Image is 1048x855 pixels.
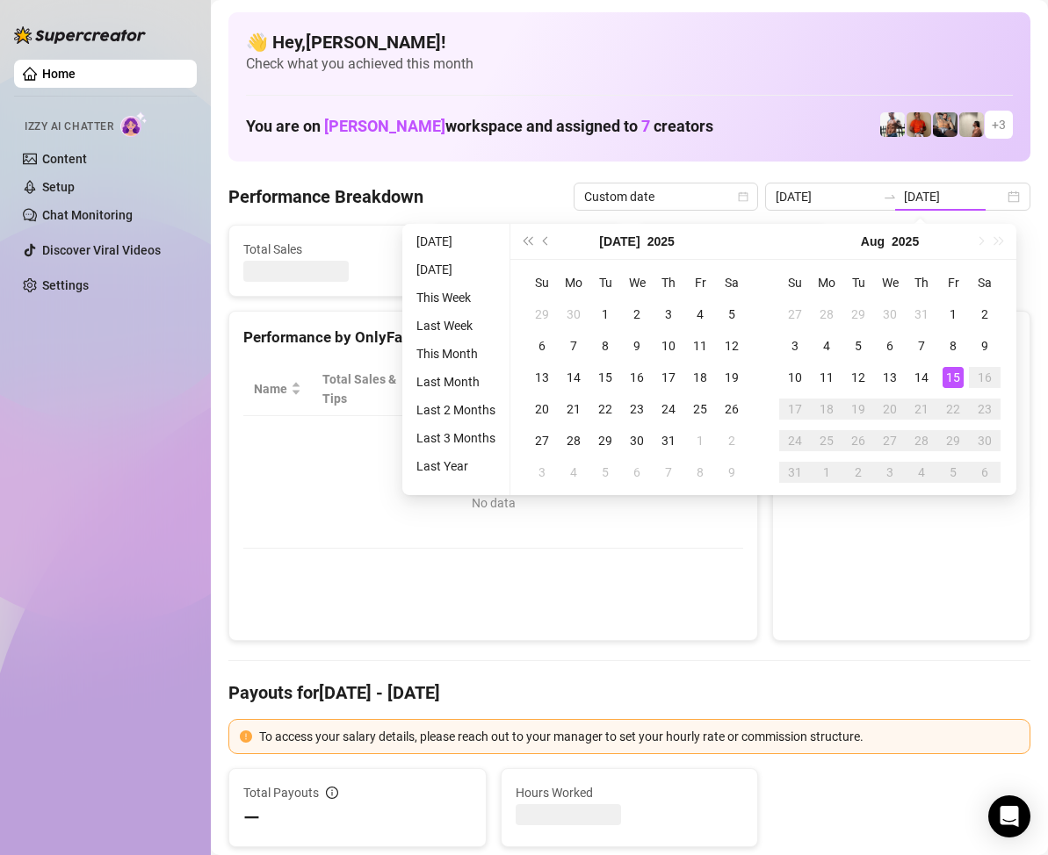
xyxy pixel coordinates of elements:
[42,180,75,194] a: Setup
[243,783,319,802] span: Total Payouts
[240,730,252,743] span: exclamation-circle
[228,184,423,209] h4: Performance Breakdown
[959,112,984,137] img: Ralphy
[246,54,1013,74] span: Check what you achieved this month
[883,190,897,204] span: to
[992,115,1006,134] span: + 3
[243,240,403,259] span: Total Sales
[537,363,626,416] th: Sales / Hour
[433,370,513,408] div: Est. Hours Worked
[738,191,748,202] span: calendar
[25,119,113,135] span: Izzy AI Chatter
[243,326,743,349] div: Performance by OnlyFans Creator
[259,727,1019,746] div: To access your salary details, please reach out to your manager to set your hourly rate or commis...
[904,187,1004,206] input: End date
[652,240,812,259] span: Messages Sent
[907,112,931,137] img: Justin
[638,370,719,408] span: Chat Conversion
[584,183,748,210] span: Custom date
[42,243,161,257] a: Discover Viral Videos
[261,493,726,513] div: No data
[547,370,602,408] span: Sales / Hour
[243,804,260,832] span: —
[254,379,287,399] span: Name
[243,363,312,416] th: Name
[627,363,744,416] th: Chat Conversion
[324,117,445,135] span: [PERSON_NAME]
[447,240,607,259] span: Active Chats
[42,208,133,222] a: Chat Monitoring
[880,112,905,137] img: JUSTIN
[883,190,897,204] span: swap-right
[42,278,89,292] a: Settings
[246,117,713,136] h1: You are on workspace and assigned to creators
[322,370,398,408] span: Total Sales & Tips
[14,26,146,44] img: logo-BBDzfeDw.svg
[776,187,876,206] input: Start date
[641,117,650,135] span: 7
[120,111,148,137] img: AI Chatter
[42,152,87,166] a: Content
[933,112,958,137] img: George
[326,787,338,799] span: info-circle
[228,680,1030,705] h4: Payouts for [DATE] - [DATE]
[312,363,423,416] th: Total Sales & Tips
[42,67,76,81] a: Home
[516,783,744,802] span: Hours Worked
[988,795,1030,837] div: Open Intercom Messenger
[787,326,1015,349] div: Sales by OnlyFans Creator
[246,30,1013,54] h4: 👋 Hey, [PERSON_NAME] !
